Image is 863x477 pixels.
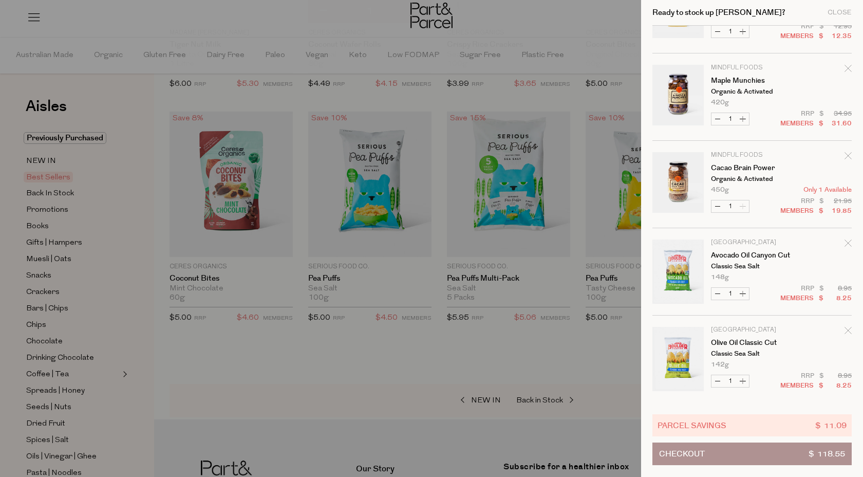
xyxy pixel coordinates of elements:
[815,419,847,431] span: $ 11.09
[803,187,852,193] span: Only 1 Available
[845,325,852,339] div: Remove Olive Oil Classic Cut
[724,200,737,212] input: QTY Cacao Brain Power
[658,419,726,431] span: Parcel Savings
[828,9,852,16] div: Close
[724,113,737,125] input: QTY Maple Munchies
[724,288,737,300] input: QTY Avocado Oil Canyon Cut
[652,9,785,16] h2: Ready to stock up [PERSON_NAME]?
[711,263,791,270] p: Classic Sea Salt
[809,443,845,465] span: $ 118.55
[711,164,791,172] a: Cacao Brain Power
[845,63,852,77] div: Remove Maple Munchies
[711,351,791,357] p: Classic Sea Salt
[845,151,852,164] div: Remove Cacao Brain Power
[711,274,729,281] span: 148g
[711,88,791,95] p: Organic & Activated
[711,361,729,368] span: 142g
[711,252,791,259] a: Avocado Oil Canyon Cut
[724,375,737,387] input: QTY Olive Oil Classic Cut
[711,339,791,346] a: Olive Oil Classic Cut
[652,443,852,465] button: Checkout$ 118.55
[659,443,705,465] span: Checkout
[711,240,791,246] p: [GEOGRAPHIC_DATA]
[711,187,729,193] span: 450g
[724,26,737,38] input: QTY Chocolate
[711,65,791,71] p: Mindful Foods
[711,327,791,333] p: [GEOGRAPHIC_DATA]
[711,77,791,84] a: Maple Munchies
[711,99,729,106] span: 420g
[845,238,852,252] div: Remove Avocado Oil Canyon Cut
[711,152,791,158] p: Mindful Foods
[711,176,791,182] p: Organic & Activated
